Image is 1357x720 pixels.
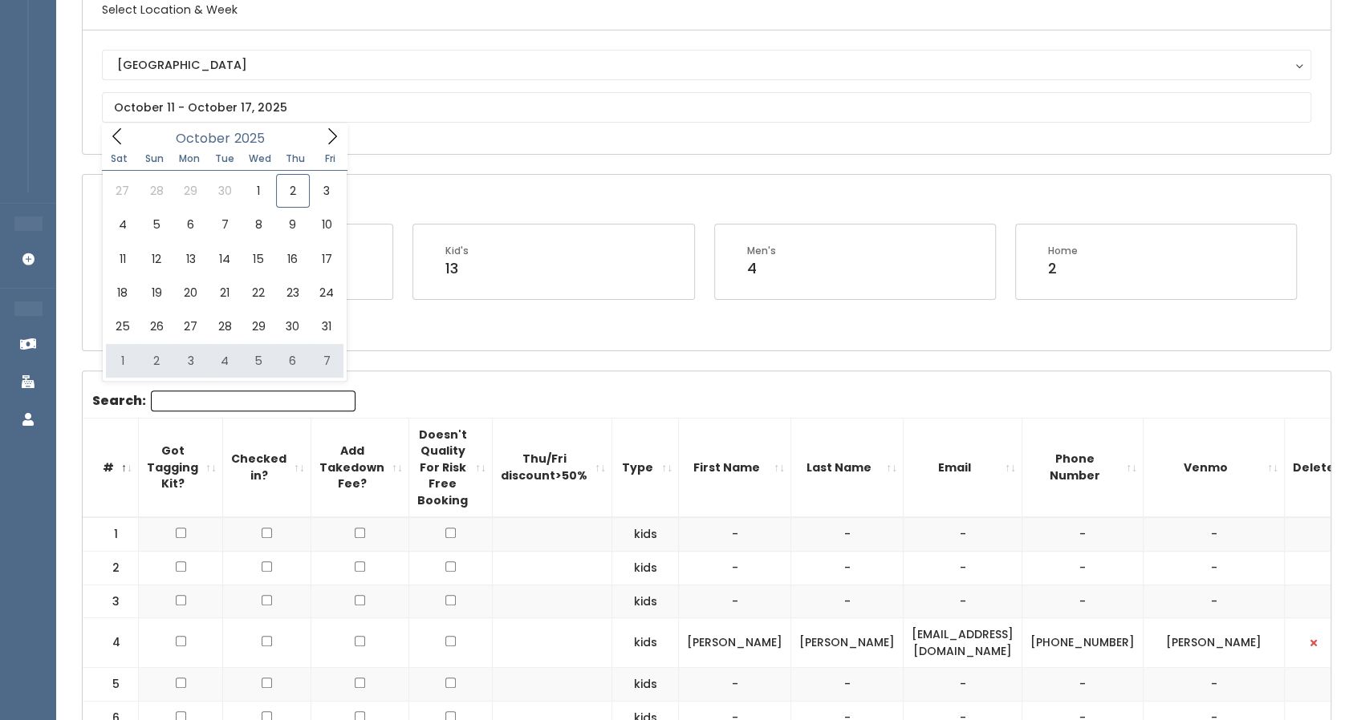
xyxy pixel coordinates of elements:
div: Kid's [445,244,469,258]
td: - [1022,668,1144,702]
td: - [904,668,1022,702]
span: October 3, 2025 [310,174,343,208]
span: October 6, 2025 [173,208,207,241]
span: October 10, 2025 [310,208,343,241]
td: kids [612,584,679,618]
td: - [1144,584,1285,618]
span: October 4, 2025 [106,208,140,241]
span: October [176,132,230,145]
td: - [679,584,791,618]
td: 4 [83,618,139,668]
span: Tue [207,154,242,164]
td: 1 [83,517,139,551]
td: kids [612,552,679,585]
span: October 28, 2025 [208,309,242,343]
div: 13 [445,258,469,279]
span: October 21, 2025 [208,276,242,309]
span: Sun [136,154,172,164]
span: October 5, 2025 [140,208,173,241]
td: - [1144,517,1285,551]
td: - [791,552,904,585]
span: Mon [172,154,207,164]
td: - [1022,517,1144,551]
span: November 2, 2025 [140,344,173,378]
th: #: activate to sort column descending [83,418,139,517]
span: October 9, 2025 [276,208,310,241]
span: September 27, 2025 [106,174,140,208]
td: - [1144,668,1285,702]
span: October 18, 2025 [106,276,140,309]
span: October 19, 2025 [140,276,173,309]
td: - [679,517,791,551]
span: October 27, 2025 [173,309,207,343]
th: Type: activate to sort column ascending [612,418,679,517]
span: October 25, 2025 [106,309,140,343]
th: Add Takedown Fee?: activate to sort column ascending [311,418,409,517]
span: November 5, 2025 [242,344,275,378]
td: kids [612,517,679,551]
span: October 22, 2025 [242,276,275,309]
span: October 8, 2025 [242,208,275,241]
span: Thu [278,154,313,164]
span: October 26, 2025 [140,309,173,343]
span: September 30, 2025 [208,174,242,208]
span: October 15, 2025 [242,242,275,276]
span: October 7, 2025 [208,208,242,241]
span: October 20, 2025 [173,276,207,309]
span: October 2, 2025 [276,174,310,208]
th: Phone Number: activate to sort column ascending [1022,418,1144,517]
td: - [1022,552,1144,585]
td: - [791,584,904,618]
input: Year [230,128,278,148]
td: - [791,517,904,551]
span: October 16, 2025 [276,242,310,276]
th: Last Name: activate to sort column ascending [791,418,904,517]
td: - [1022,584,1144,618]
td: - [1144,552,1285,585]
th: Doesn't Quality For Risk Free Booking : activate to sort column ascending [409,418,493,517]
span: Fri [313,154,348,164]
input: Search: [151,390,356,411]
span: October 23, 2025 [276,276,310,309]
span: November 7, 2025 [310,344,343,378]
td: kids [612,618,679,668]
th: Email: activate to sort column ascending [904,418,1022,517]
td: [EMAIL_ADDRESS][DOMAIN_NAME] [904,618,1022,668]
input: October 11 - October 17, 2025 [102,92,1311,123]
div: Men's [747,244,776,258]
td: - [904,552,1022,585]
span: October 17, 2025 [310,242,343,276]
span: October 14, 2025 [208,242,242,276]
th: Venmo: activate to sort column ascending [1144,418,1285,517]
span: October 29, 2025 [242,309,275,343]
td: 5 [83,668,139,702]
span: October 13, 2025 [173,242,207,276]
th: First Name: activate to sort column ascending [679,418,791,517]
th: Delete: activate to sort column ascending [1285,418,1355,517]
th: Checked in?: activate to sort column ascending [223,418,311,517]
div: [GEOGRAPHIC_DATA] [117,56,1296,74]
td: 3 [83,584,139,618]
span: September 29, 2025 [173,174,207,208]
button: [GEOGRAPHIC_DATA] [102,50,1311,80]
th: Thu/Fri discount&gt;50%: activate to sort column ascending [493,418,612,517]
td: [PERSON_NAME] [679,618,791,668]
td: 2 [83,552,139,585]
td: [PERSON_NAME] [791,618,904,668]
td: [PHONE_NUMBER] [1022,618,1144,668]
td: - [679,668,791,702]
span: November 6, 2025 [276,344,310,378]
td: - [791,668,904,702]
span: Sat [102,154,137,164]
span: October 11, 2025 [106,242,140,276]
span: Wed [242,154,278,164]
td: - [904,584,1022,618]
div: Home [1048,244,1078,258]
td: kids [612,668,679,702]
span: October 30, 2025 [276,309,310,343]
span: October 31, 2025 [310,309,343,343]
div: 2 [1048,258,1078,279]
span: November 3, 2025 [173,344,207,378]
label: Search: [92,390,356,411]
td: [PERSON_NAME] [1144,618,1285,668]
